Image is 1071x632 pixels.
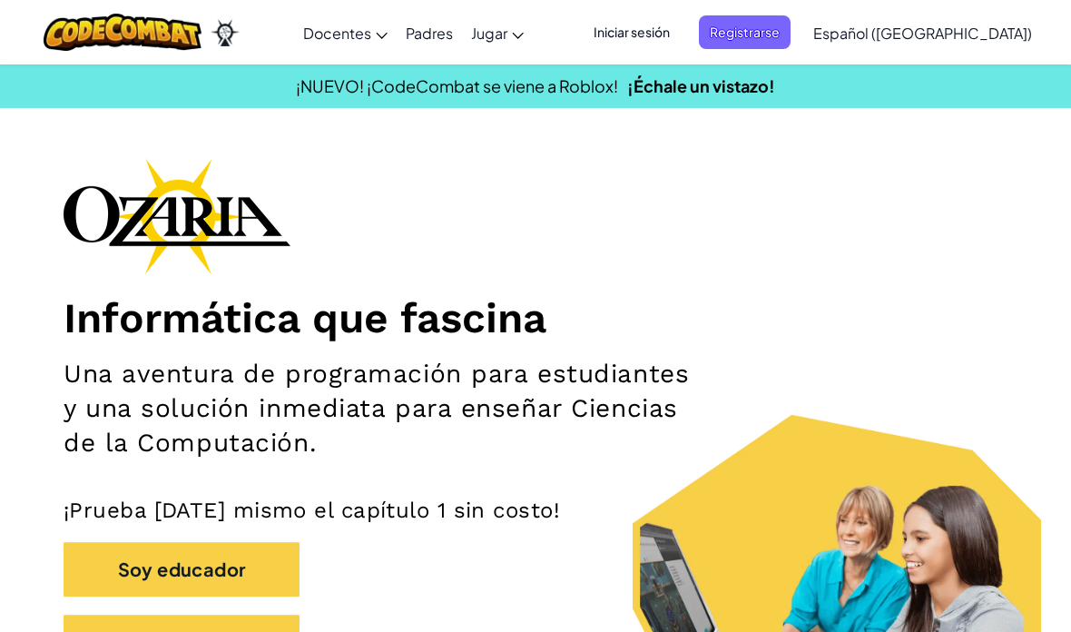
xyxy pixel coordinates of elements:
span: Docentes [303,24,371,43]
a: ¡Échale un vistazo! [627,75,775,96]
img: Ozaria branding logo [64,158,290,274]
a: Padres [397,8,462,57]
span: ¡NUEVO! ¡CodeCombat se viene a Roblox! [296,75,618,96]
button: Iniciar sesión [583,15,681,49]
span: Jugar [471,24,507,43]
button: Registrarse [699,15,791,49]
a: Español ([GEOGRAPHIC_DATA]) [804,8,1041,57]
img: CodeCombat logo [44,14,202,51]
h2: Una aventura de programación para estudiantes y una solución inmediata para enseñar Ciencias de l... [64,357,696,460]
p: ¡Prueba [DATE] mismo el capítulo 1 sin costo! [64,497,1007,524]
a: Jugar [462,8,533,57]
button: Soy educador [64,542,300,597]
img: Ozaria [211,19,240,46]
a: Docentes [294,8,397,57]
span: Español ([GEOGRAPHIC_DATA]) [813,24,1032,43]
h1: Informática que fascina [64,292,1007,343]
